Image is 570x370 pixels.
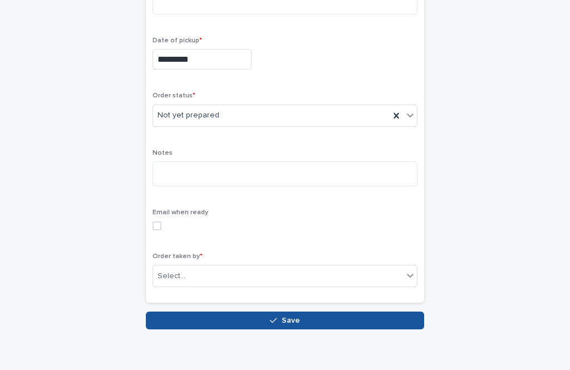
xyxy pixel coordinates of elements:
[158,270,185,282] div: Select...
[282,317,300,324] span: Save
[153,150,173,156] span: Notes
[153,209,208,216] span: Email when ready
[158,110,219,121] span: Not yet prepared
[153,37,202,44] span: Date of pickup
[153,253,203,260] span: Order taken by
[146,312,424,329] button: Save
[153,92,195,99] span: Order status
